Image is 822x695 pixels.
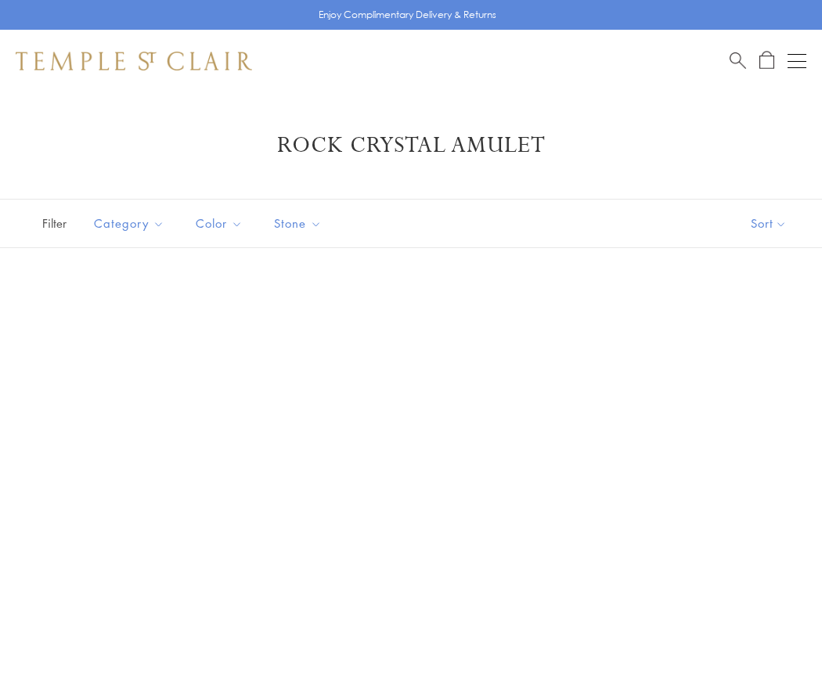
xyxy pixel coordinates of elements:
[188,214,254,233] span: Color
[39,131,783,160] h1: Rock Crystal Amulet
[86,214,176,233] span: Category
[319,7,496,23] p: Enjoy Complimentary Delivery & Returns
[266,214,333,233] span: Stone
[184,206,254,241] button: Color
[716,200,822,247] button: Show sort by
[16,52,252,70] img: Temple St. Clair
[730,51,746,70] a: Search
[262,206,333,241] button: Stone
[82,206,176,241] button: Category
[788,52,806,70] button: Open navigation
[759,51,774,70] a: Open Shopping Bag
